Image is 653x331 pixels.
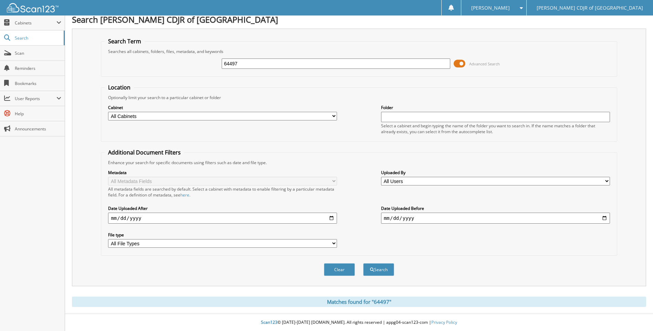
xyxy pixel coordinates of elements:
input: start [108,213,337,224]
label: Cabinet [108,105,337,110]
span: Scan123 [261,319,277,325]
a: here [180,192,189,198]
legend: Additional Document Filters [105,149,184,156]
img: scan123-logo-white.svg [7,3,59,12]
label: Folder [381,105,610,110]
label: Date Uploaded Before [381,205,610,211]
label: File type [108,232,337,238]
span: User Reports [15,96,56,102]
legend: Search Term [105,38,145,45]
a: Privacy Policy [431,319,457,325]
div: Searches all cabinets, folders, files, metadata, and keywords [105,49,613,54]
legend: Location [105,84,134,91]
div: Select a cabinet and begin typing the name of the folder you want to search in. If the name match... [381,123,610,135]
span: Bookmarks [15,81,61,86]
label: Metadata [108,170,337,175]
span: Reminders [15,65,61,71]
span: [PERSON_NAME] CDJR of [GEOGRAPHIC_DATA] [537,6,643,10]
div: © [DATE]-[DATE] [DOMAIN_NAME]. All rights reserved | appg04-scan123-com | [65,314,653,331]
label: Date Uploaded After [108,205,337,211]
label: Uploaded By [381,170,610,175]
span: Announcements [15,126,61,132]
span: Help [15,111,61,117]
span: [PERSON_NAME] [471,6,510,10]
span: Scan [15,50,61,56]
button: Clear [324,263,355,276]
div: Enhance your search for specific documents using filters such as date and file type. [105,160,613,165]
div: All metadata fields are searched by default. Select a cabinet with metadata to enable filtering b... [108,186,337,198]
div: Optionally limit your search to a particular cabinet or folder [105,95,613,100]
div: Matches found for "64497" [72,297,646,307]
input: end [381,213,610,224]
h1: Search [PERSON_NAME] CDJR of [GEOGRAPHIC_DATA] [72,14,646,25]
iframe: Chat Widget [619,298,653,331]
span: Search [15,35,60,41]
span: Cabinets [15,20,56,26]
span: Advanced Search [469,61,500,66]
button: Search [363,263,394,276]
